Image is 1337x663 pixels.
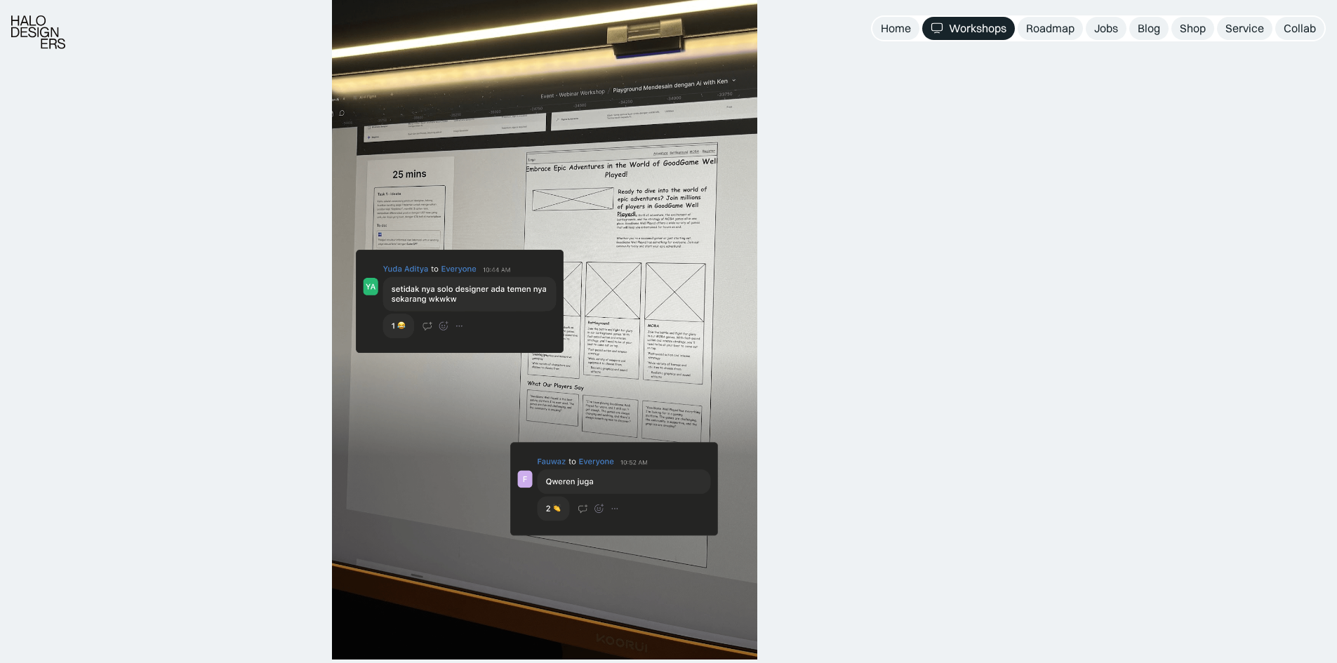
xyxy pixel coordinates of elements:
[1275,17,1324,40] a: Collab
[1180,21,1206,36] div: Shop
[949,21,1006,36] div: Workshops
[1129,17,1169,40] a: Blog
[872,17,919,40] a: Home
[1284,21,1316,36] div: Collab
[1086,17,1126,40] a: Jobs
[1225,21,1264,36] div: Service
[1138,21,1160,36] div: Blog
[922,17,1015,40] a: Workshops
[1094,21,1118,36] div: Jobs
[1018,17,1083,40] a: Roadmap
[1217,17,1272,40] a: Service
[881,21,911,36] div: Home
[1026,21,1075,36] div: Roadmap
[1171,17,1214,40] a: Shop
